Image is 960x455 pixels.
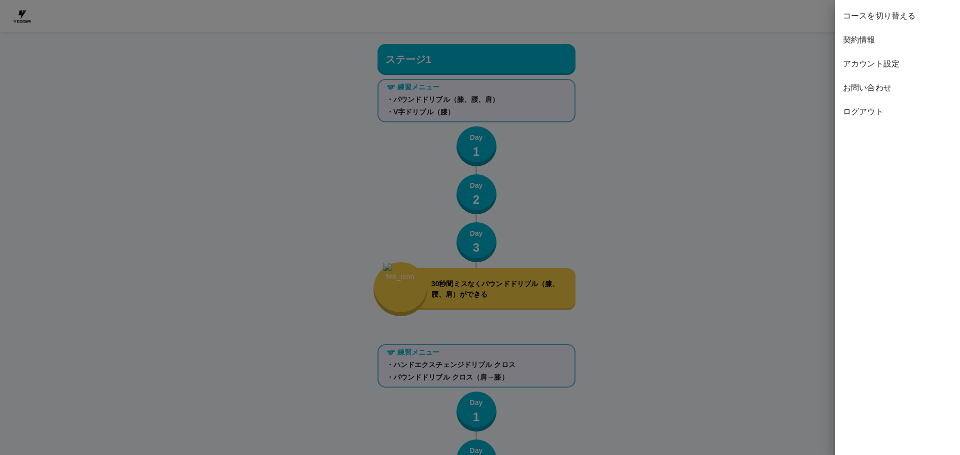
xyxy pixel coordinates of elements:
[835,100,960,124] div: ログアウト
[843,10,952,22] span: コースを切り替える
[843,106,952,118] span: ログアウト
[835,52,960,76] div: アカウント設定
[843,82,952,94] span: お問い合わせ
[843,58,952,70] span: アカウント設定
[843,34,952,46] span: 契約情報
[835,28,960,52] div: 契約情報
[835,76,960,100] div: お問い合わせ
[835,4,960,28] div: コースを切り替える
